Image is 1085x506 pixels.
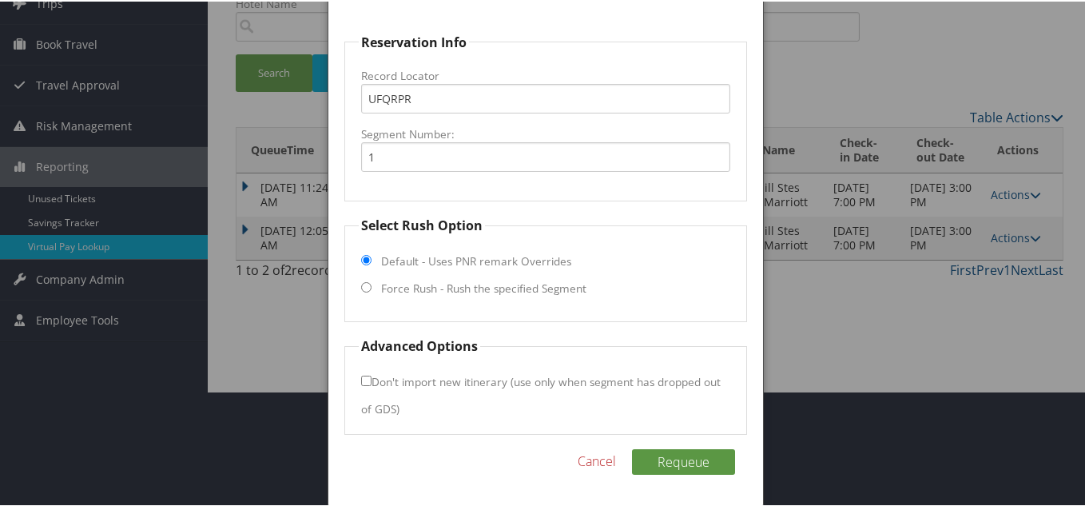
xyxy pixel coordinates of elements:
[361,66,730,82] label: Record Locator
[381,279,586,295] label: Force Rush - Rush the specified Segment
[361,374,372,384] input: Don't import new itinerary (use only when segment has dropped out of GDS)
[632,448,735,473] button: Requeue
[578,450,616,469] a: Cancel
[361,125,730,141] label: Segment Number:
[359,214,485,233] legend: Select Rush Option
[359,335,480,354] legend: Advanced Options
[381,252,571,268] label: Default - Uses PNR remark Overrides
[359,31,469,50] legend: Reservation Info
[361,365,721,422] label: Don't import new itinerary (use only when segment has dropped out of GDS)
